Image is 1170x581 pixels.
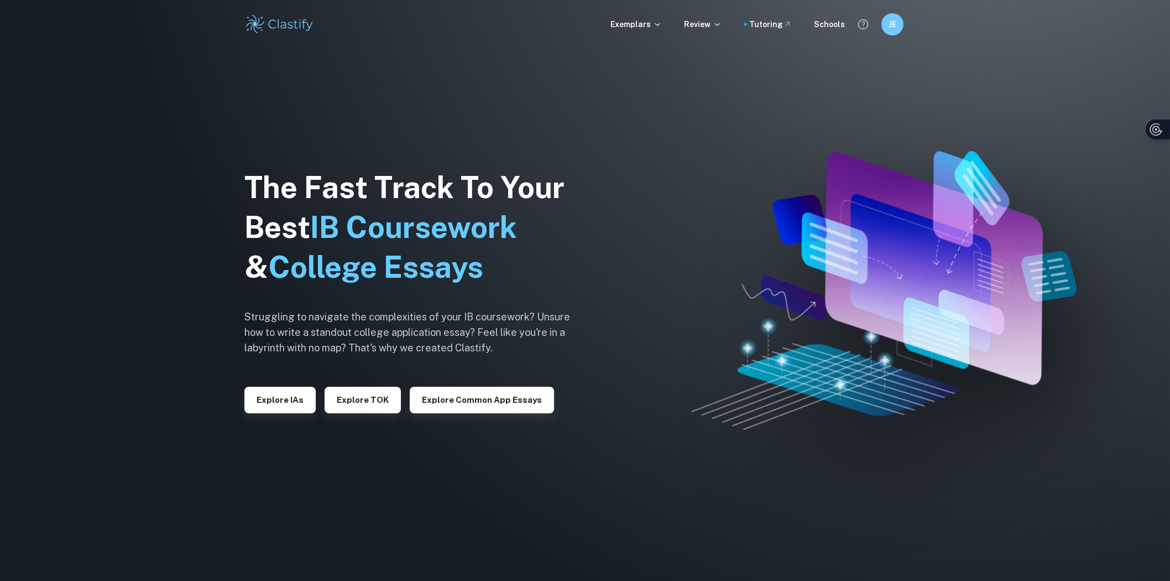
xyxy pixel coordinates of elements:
a: Explore IAs [244,394,316,404]
h6: JE [886,18,899,30]
button: Explore TOK [325,387,401,413]
button: Explore IAs [244,387,316,413]
a: Schools [814,18,845,30]
a: Explore Common App essays [410,394,554,404]
img: Clastify logo [244,13,315,35]
button: Help and Feedback [854,15,873,34]
span: IB Coursework [310,210,517,245]
button: Explore Common App essays [410,387,554,413]
p: Review [684,18,722,30]
img: Clastify hero [691,151,1077,430]
h6: Struggling to navigate the complexities of your IB coursework? Unsure how to write a standout col... [244,309,587,356]
a: Explore TOK [325,394,401,404]
a: Tutoring [749,18,792,30]
span: College Essays [268,250,483,284]
p: Exemplars [610,18,662,30]
h1: The Fast Track To Your Best & [244,168,587,287]
button: JE [881,13,903,35]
